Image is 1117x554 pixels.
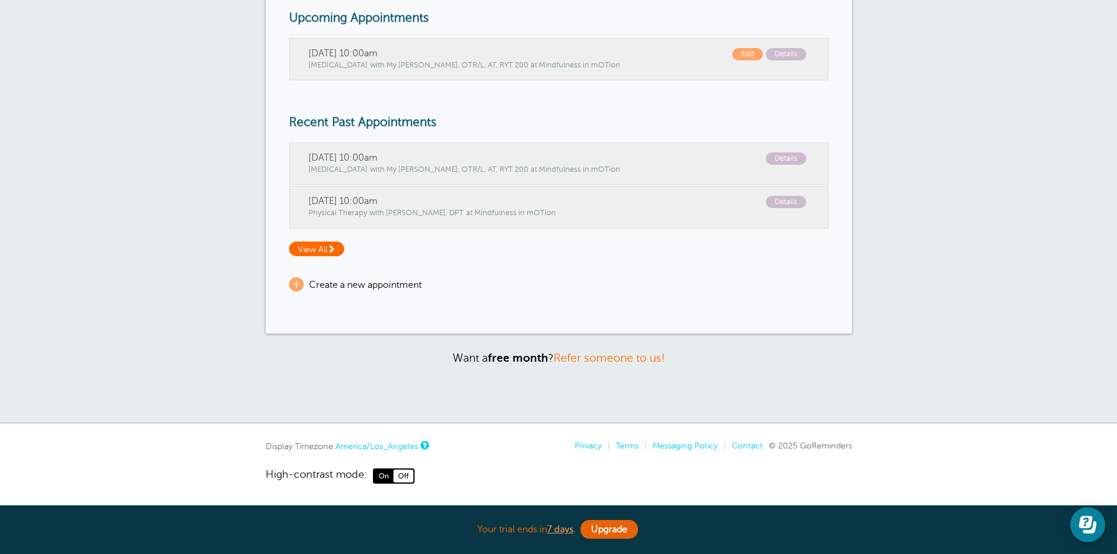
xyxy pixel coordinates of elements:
span: © 2025 GoReminders [769,441,852,450]
span: [MEDICAL_DATA] [308,165,368,174]
span: Off [393,470,413,482]
li: | [639,441,647,451]
span: [DATE] 10:00am [308,48,809,59]
span: Create a new appointment [309,280,422,290]
a: America/Los_Angeles [335,441,418,451]
span: Details [766,196,806,208]
a: Edit [732,48,766,60]
a: This is the timezone being used to display dates and times to you on this device. Click the timez... [420,441,427,449]
a: Details [766,196,809,208]
span: at Mindfulness in mOTion [531,61,620,69]
div: Display Timezone: [266,441,427,451]
span: at Mindfulness in mOTion [466,209,556,217]
h3: Recent Past Appointments [289,115,829,130]
strong: free month [488,352,548,364]
span: with My [PERSON_NAME], OTR/L, AT, RYT 200 [370,165,528,174]
li: | [602,441,610,451]
p: Want a ? [266,351,852,365]
span: High-contrast mode: [266,468,367,484]
span: + [289,277,304,291]
span: Details [766,48,806,60]
span: with My [PERSON_NAME], OTR/L, AT, RYT 200 [370,61,528,69]
span: at Mindfulness in mOTion [531,165,620,174]
a: Contact [732,441,763,450]
a: Privacy [575,441,602,450]
a: Terms [616,441,639,450]
li: | [718,441,726,451]
a: Details [766,48,809,60]
span: [DATE] 10:00am [308,196,809,207]
a: View All [289,244,344,254]
span: [DATE] 10:00am [308,152,809,164]
h3: Upcoming Appointments [289,11,829,26]
a: Messaging Policy [653,441,718,450]
span: Edit [732,48,763,60]
a: Details [766,152,809,165]
span: On [374,470,393,482]
div: Your trial ends in . [266,517,852,542]
iframe: Resource center [1070,507,1105,542]
a: 7 days [547,524,573,535]
a: + Create a new appointment [289,280,422,290]
span: Details [766,152,806,165]
span: with [PERSON_NAME], DPT [369,209,464,217]
a: Refer someone to us! [554,352,665,364]
a: High-contrast mode: On Off [266,468,852,484]
span: Physical Therapy [308,209,367,217]
span: View All [289,242,344,256]
a: Upgrade [580,520,638,539]
span: [MEDICAL_DATA] [308,61,368,69]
